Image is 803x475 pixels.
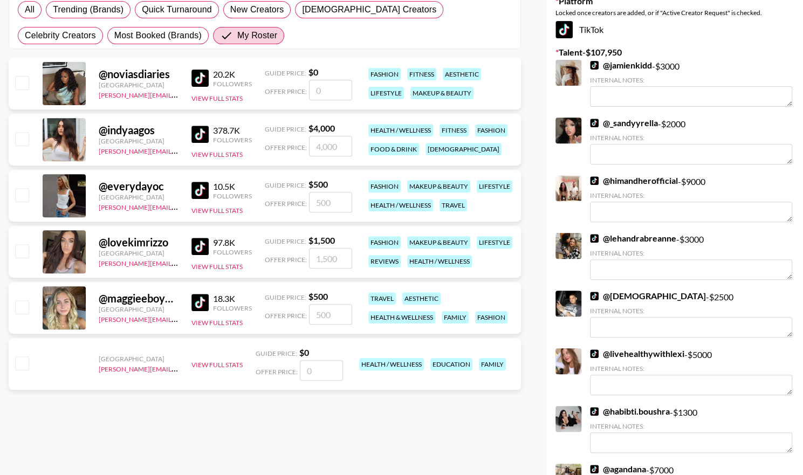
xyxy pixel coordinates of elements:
[555,9,794,17] div: Locked once creators are added, or if "Active Creator Request" is checked.
[368,124,433,136] div: health / wellness
[265,312,307,320] span: Offer Price:
[256,368,298,376] span: Offer Price:
[114,29,202,42] span: Most Booked (Brands)
[590,118,792,164] div: - $ 2000
[213,248,252,256] div: Followers
[213,293,252,304] div: 18.3K
[309,136,352,156] input: 4,000
[359,358,424,370] div: health / wellness
[590,464,646,474] a: @agandana
[590,134,792,142] div: Internal Notes:
[590,249,792,257] div: Internal Notes:
[99,292,179,305] div: @ maggieeboynton
[368,199,433,211] div: health / wellness
[265,125,306,133] span: Guide Price:
[407,68,436,80] div: fitness
[265,87,307,95] span: Offer Price:
[590,465,599,473] img: TikTok
[555,21,573,38] img: TikTok
[230,3,284,16] span: New Creators
[256,349,297,357] span: Guide Price:
[440,124,469,136] div: fitness
[265,199,307,208] span: Offer Price:
[308,235,335,245] strong: $ 1,500
[430,358,472,370] div: education
[99,180,179,193] div: @ everydayoc
[590,348,684,359] a: @livehealthywithlexi
[142,3,212,16] span: Quick Turnaround
[368,255,401,267] div: reviews
[477,180,512,192] div: lifestyle
[191,182,209,199] img: TikTok
[410,87,473,99] div: makeup & beauty
[402,292,441,305] div: aesthetic
[25,3,35,16] span: All
[302,3,436,16] span: [DEMOGRAPHIC_DATA] Creators
[309,248,352,269] input: 1,500
[590,176,599,185] img: TikTok
[368,180,401,192] div: fashion
[590,119,599,127] img: TikTok
[237,29,277,42] span: My Roster
[191,206,243,215] button: View Full Stats
[440,199,467,211] div: travel
[213,125,252,136] div: 378.7K
[213,304,252,312] div: Followers
[25,29,96,42] span: Celebrity Creators
[308,179,328,189] strong: $ 500
[265,256,307,264] span: Offer Price:
[309,80,352,100] input: 0
[99,193,179,201] div: [GEOGRAPHIC_DATA]
[99,201,258,211] a: [PERSON_NAME][EMAIL_ADDRESS][DOMAIN_NAME]
[475,311,507,323] div: fashion
[191,70,209,87] img: TikTok
[213,69,252,80] div: 20.2K
[368,68,401,80] div: fashion
[99,236,179,249] div: @ lovekimrizzo
[309,192,352,212] input: 500
[590,233,792,280] div: - $ 3000
[299,347,309,357] strong: $ 0
[479,358,506,370] div: family
[590,407,599,416] img: TikTok
[590,406,792,453] div: - $ 1300
[590,406,670,417] a: @habibti.boushra
[590,175,678,186] a: @himandherofficial
[213,237,252,248] div: 97.8K
[590,291,706,301] a: @[DEMOGRAPHIC_DATA]
[590,292,599,300] img: TikTok
[213,80,252,88] div: Followers
[407,236,470,249] div: makeup & beauty
[191,361,243,369] button: View Full Stats
[213,181,252,192] div: 10.5K
[265,143,307,152] span: Offer Price:
[590,60,792,107] div: - $ 3000
[99,67,179,81] div: @ noviasdiaries
[590,364,792,373] div: Internal Notes:
[442,311,469,323] div: family
[53,3,123,16] span: Trending (Brands)
[590,61,599,70] img: TikTok
[590,349,599,358] img: TikTok
[308,291,328,301] strong: $ 500
[555,47,794,58] label: Talent - $ 107,950
[265,293,306,301] span: Guide Price:
[99,313,258,323] a: [PERSON_NAME][EMAIL_ADDRESS][DOMAIN_NAME]
[99,145,258,155] a: [PERSON_NAME][EMAIL_ADDRESS][DOMAIN_NAME]
[368,143,419,155] div: food & drink
[191,126,209,143] img: TikTok
[99,137,179,145] div: [GEOGRAPHIC_DATA]
[191,263,243,271] button: View Full Stats
[309,304,352,325] input: 500
[590,348,792,395] div: - $ 5000
[265,69,306,77] span: Guide Price:
[308,123,335,133] strong: $ 4,000
[265,237,306,245] span: Guide Price:
[368,311,435,323] div: health & wellness
[555,21,794,38] div: TikTok
[590,175,792,222] div: - $ 9000
[99,257,258,267] a: [PERSON_NAME][EMAIL_ADDRESS][DOMAIN_NAME]
[443,68,481,80] div: aesthetic
[99,123,179,137] div: @ indyaagos
[590,422,792,430] div: Internal Notes:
